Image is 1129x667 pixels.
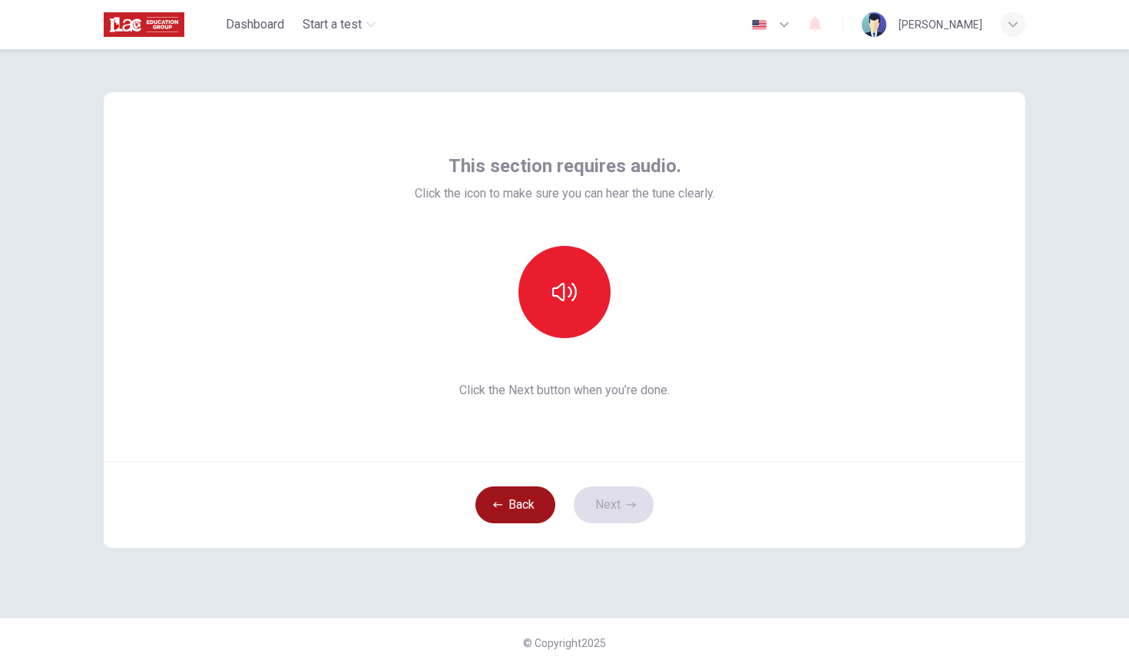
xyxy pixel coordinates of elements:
span: © Copyright 2025 [523,637,606,649]
button: Start a test [296,11,382,38]
span: Dashboard [226,15,284,34]
div: [PERSON_NAME] [899,15,982,34]
button: Dashboard [220,11,290,38]
a: ILAC logo [104,9,220,40]
span: Start a test [303,15,362,34]
img: en [750,19,769,31]
span: Click the icon to make sure you can hear the tune clearly. [415,184,715,203]
img: ILAC logo [104,9,184,40]
span: Click the Next button when you’re done. [415,381,715,400]
span: This section requires audio. [449,154,681,178]
img: Profile picture [862,12,886,37]
button: Back [475,486,555,523]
